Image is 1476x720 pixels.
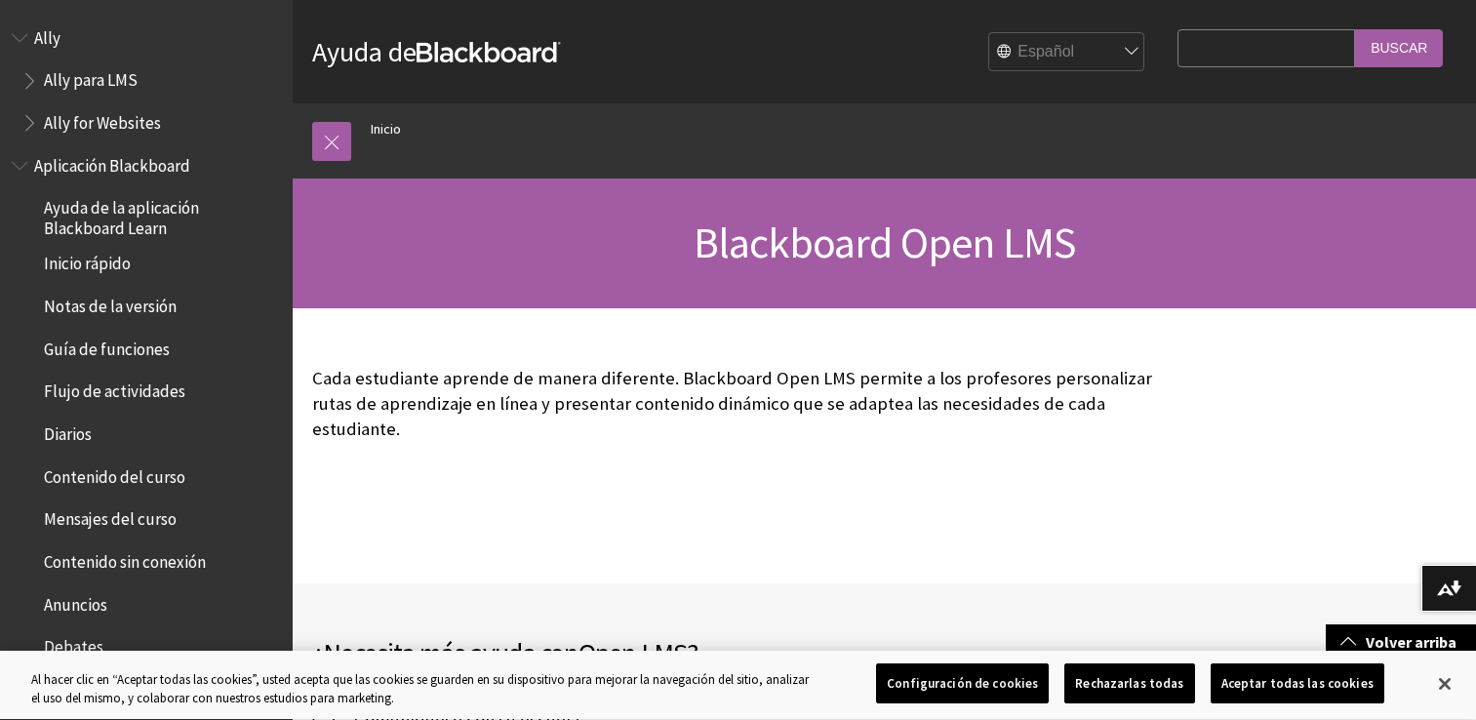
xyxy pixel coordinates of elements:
strong: Blackboard [417,42,561,62]
span: Guía de funciones [44,333,170,359]
a: Inicio [371,117,401,141]
span: Blackboard Open LMS [694,216,1076,269]
button: Rechazarlas todas [1064,663,1194,704]
span: Ally para LMS [44,64,138,91]
span: Inicio rápido [44,248,131,274]
a: Volver arriba [1326,624,1476,660]
span: Flujo de actividades [44,376,185,402]
div: Al hacer clic en “Aceptar todas las cookies”, usted acepta que las cookies se guarden en su dispo... [31,670,812,708]
span: Mensajes del curso [44,503,177,530]
span: Aplicación Blackboard [34,149,190,176]
span: Anuncios [44,588,107,615]
button: Cerrar [1423,662,1466,705]
p: Cada estudiante aprende de manera diferente. Blackboard Open LMS permite a los profesores persona... [312,366,1168,443]
h2: ¿Necesita más ayuda con ? [312,632,885,673]
span: Notas de la versión [44,290,177,316]
input: Buscar [1355,29,1443,67]
span: Diarios [44,418,92,444]
a: Ayuda deBlackboard [312,34,561,69]
button: Configuración de cookies [876,663,1049,704]
span: Contenido del curso [44,460,185,487]
span: Debates [44,631,103,658]
button: Aceptar todas las cookies [1211,663,1384,704]
span: Ayuda de la aplicación Blackboard Learn [44,192,279,238]
nav: Book outline for Anthology Ally Help [12,21,281,140]
span: Contenido sin conexión [44,545,206,572]
span: Open LMS [578,635,688,670]
span: Ally [34,21,60,48]
span: Ally for Websites [44,106,161,133]
select: Site Language Selector [989,33,1145,72]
